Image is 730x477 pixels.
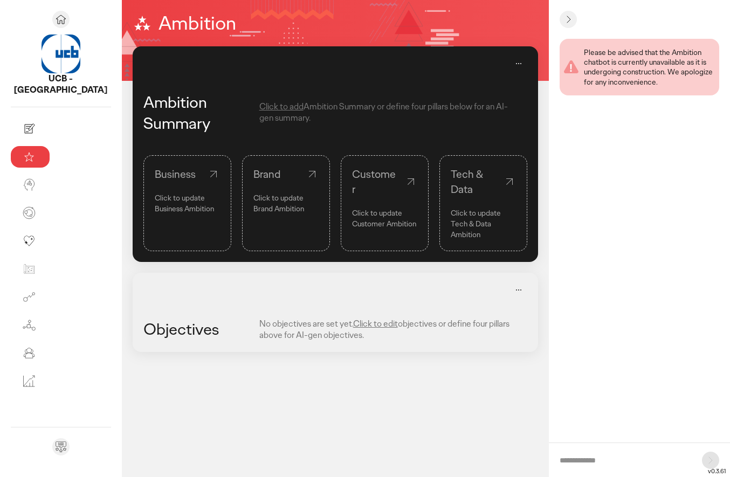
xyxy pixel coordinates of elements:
a: BusinessClick to update Business Ambition [143,155,231,251]
p: UCB - UK [11,73,111,96]
p: Customer Ambition [352,218,417,229]
div: Ambition Summary or define four pillars below for an AI-gen summary. [259,101,514,124]
a: BrandClick to update Brand Ambition [242,155,330,251]
p: Business Ambition [155,203,220,214]
p: Brand Ambition [253,203,319,214]
div: Customer [352,167,417,197]
div: Business [155,167,220,182]
p: Tech & Data Ambition [451,218,516,240]
p: Click to update [352,208,417,218]
h1: Ambition [133,11,236,36]
div: Tech & Data [451,167,516,197]
div: Ambition Summary [143,92,249,134]
div: Send feedback [52,438,70,455]
div: Objectives [143,319,249,341]
p: Click to update [253,192,319,203]
p: Click to update [155,192,220,203]
a: CustomerClick to update Customer Ambition [341,155,429,251]
img: project avatar [42,34,80,73]
span: Click to edit [353,318,398,329]
div: No objectives are set yet. objectives or define four pillars above for AI-gen objectives. [259,319,527,341]
p: Click to update [451,208,516,218]
div: Brand [253,167,319,182]
a: Tech & DataClick to update Tech & Data Ambition [439,155,527,251]
div: Please be advised that the Ambition chatbot is currently unavailable as it is undergoing construc... [584,47,715,87]
span: Click to add [259,101,304,112]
